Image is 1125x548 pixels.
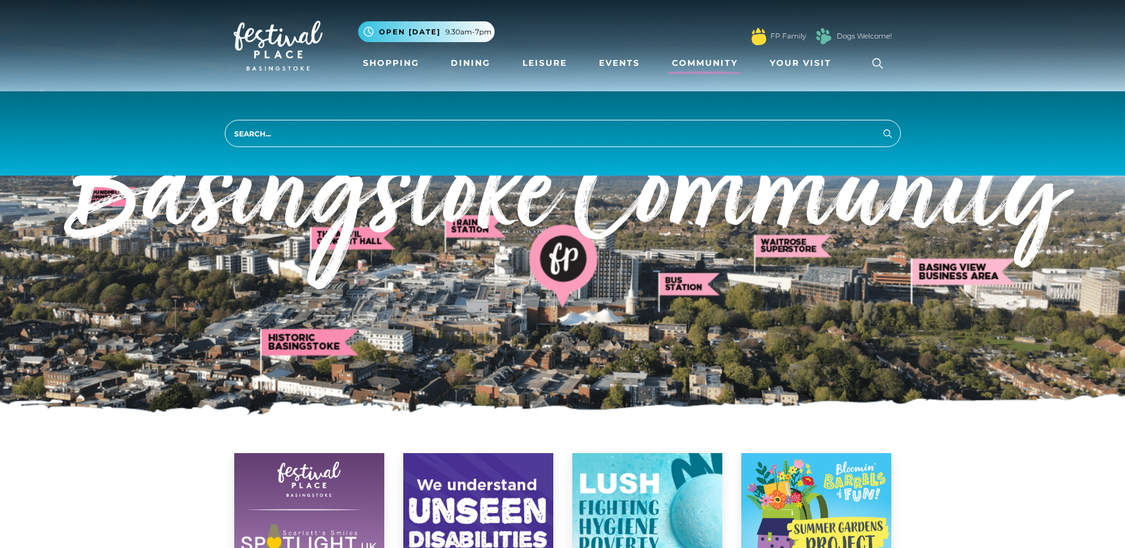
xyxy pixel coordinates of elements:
[594,52,645,74] a: Events
[445,27,492,37] span: 9.30am-7pm
[770,57,831,69] span: Your Visit
[667,52,742,74] a: Community
[765,52,842,74] a: Your Visit
[379,27,441,37] span: Open [DATE]
[446,52,495,74] a: Dining
[234,21,323,71] img: Festival Place Logo
[225,120,901,147] input: Search...
[770,31,806,42] a: FP Family
[358,52,424,74] a: Shopping
[837,31,892,42] a: Dogs Welcome!
[518,52,572,74] a: Leisure
[358,21,495,42] button: Open [DATE] 9.30am-7pm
